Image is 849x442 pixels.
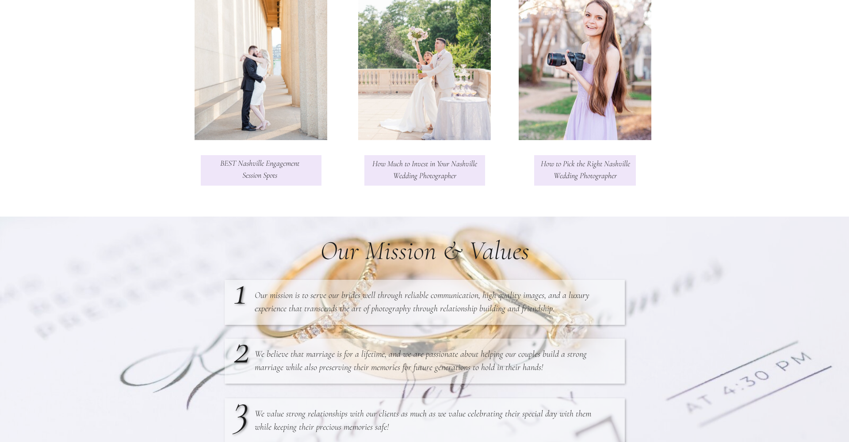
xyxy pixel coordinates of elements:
[207,157,313,183] a: BEST Nashville EngagementSession Spots
[255,407,594,434] a: We value strong relationships with our clients as much as we value celebrating their special day ...
[207,157,313,183] h3: BEST Nashville Engagement Session Spots
[367,158,482,183] a: How Much to Invest in Your Nashville Wedding Photographer
[539,158,631,183] a: How to Pick the Right Nashville Wedding Photographer
[255,289,594,315] a: Our mission is to serve our brides well through reliable communication, high quality images, and ...
[234,257,254,316] a: 1
[316,229,534,262] a: Our Mission & Values
[255,347,594,374] a: We believe that marriage is for a lifetime, and we are passionate about helping our couples build...
[234,375,254,434] a: 3
[234,316,254,374] a: 2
